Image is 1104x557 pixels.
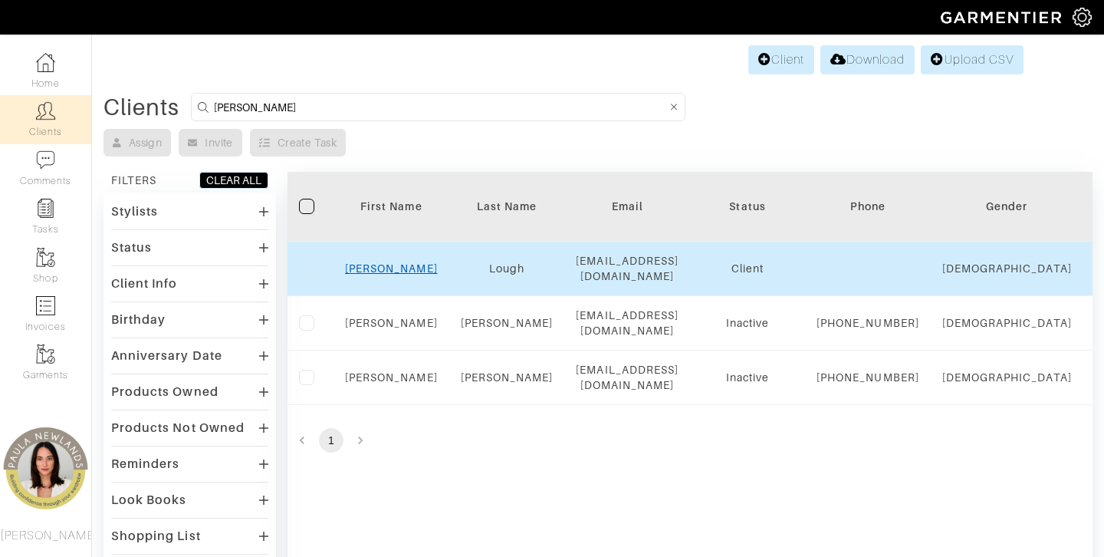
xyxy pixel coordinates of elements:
th: Toggle SortBy [931,172,1083,242]
div: Phone [816,199,919,214]
a: [PERSON_NAME] [345,371,438,384]
img: garments-icon-b7da505a4dc4fd61783c78ac3ca0ef83fa9d6f193b1c9dc38574b1d14d53ca28.png [36,344,55,364]
div: Gender [942,199,1072,214]
th: Toggle SortBy [690,172,805,242]
div: Status [111,240,152,255]
div: FILTERS [111,173,156,188]
img: clients-icon-6bae9207a08558b7cb47a8932f037763ab4055f8c8b6bfacd5dc20c3e0201464.png [36,101,55,120]
div: Look Books [111,493,187,508]
div: [EMAIL_ADDRESS][DOMAIN_NAME] [576,253,678,284]
div: [DEMOGRAPHIC_DATA] [942,315,1072,331]
a: Client [748,45,814,74]
img: dashboard-icon-dbcd8f5a0b271acd01030246c82b418ddd0df26cd7fceb0bd07c9910d44c42f6.png [36,53,55,72]
div: Inactive [701,370,793,385]
th: Toggle SortBy [333,172,449,242]
div: Products Owned [111,384,219,400]
div: Email [576,199,678,214]
div: Client [701,261,793,276]
div: Birthday [111,312,166,328]
button: page 1 [319,428,343,453]
input: Search by name, email, phone, city, or state [214,97,667,117]
div: Inactive [701,315,793,331]
a: Upload CSV [921,45,1024,74]
div: [PHONE_NUMBER] [816,315,919,331]
a: [PERSON_NAME] [461,317,554,329]
div: Last Name [461,199,554,214]
img: comment-icon-a0a6a9ef722e966f86d9cbdc48e553b5cf19dbc54f86b18d962a5391bc8f6eb6.png [36,150,55,170]
div: Reminders [111,456,179,472]
div: [DEMOGRAPHIC_DATA] [942,370,1072,385]
a: [PERSON_NAME] [345,262,438,275]
nav: pagination navigation [287,428,1092,453]
a: [PERSON_NAME] [461,371,554,384]
div: Status [701,199,793,214]
a: Download [820,45,915,74]
img: garmentier-logo-header-white-b43fb05a5012e4ada735d5af1a66efaba907eab6374d6393d1fbf88cb4ef424d.png [933,4,1073,31]
img: reminder-icon-8004d30b9f0a5d33ae49ab947aed9ed385cf756f9e5892f1edd6e32f2345188e.png [36,199,55,218]
div: Client Info [111,276,178,292]
img: gear-icon-white-bd11855cb880d31180b6d7d6211b90ccbf57a29d726f0c71d8c61bd08dd39cc2.png [1073,8,1092,27]
div: First Name [345,199,438,214]
div: [DEMOGRAPHIC_DATA] [942,261,1072,276]
div: CLEAR ALL [206,173,261,188]
button: CLEAR ALL [199,172,268,189]
img: garments-icon-b7da505a4dc4fd61783c78ac3ca0ef83fa9d6f193b1c9dc38574b1d14d53ca28.png [36,248,55,267]
div: Anniversary Date [111,348,222,364]
img: orders-icon-0abe47150d42831381b5fb84f609e132dff9fe21cb692f30cb5eec754e2cba89.png [36,296,55,315]
div: [EMAIL_ADDRESS][DOMAIN_NAME] [576,308,678,338]
div: Clients [103,100,179,115]
a: Lough [489,262,524,275]
div: [EMAIL_ADDRESS][DOMAIN_NAME] [576,362,678,393]
th: Toggle SortBy [449,172,565,242]
div: Products Not Owned [111,420,245,436]
div: Stylists [111,204,158,219]
div: Shopping List [111,529,201,544]
div: [PHONE_NUMBER] [816,370,919,385]
a: [PERSON_NAME] [345,317,438,329]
